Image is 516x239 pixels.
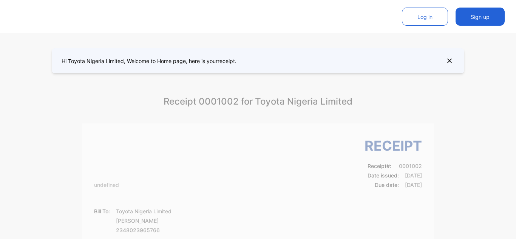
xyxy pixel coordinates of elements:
[368,172,399,179] span: Date issued:
[164,87,352,116] p: Receipt 0001002 for Toyota Nigeria Limited
[116,226,171,234] p: 2348023965766
[402,8,448,26] button: Log in
[94,207,110,215] p: Bill To:
[365,136,422,156] h3: Receipt
[456,8,505,26] button: Sign up
[94,181,119,189] p: undefined
[375,182,399,188] span: Due date:
[368,163,393,169] span: Receipt #:
[399,163,422,169] span: 0001002
[405,172,422,179] span: [DATE]
[405,182,422,188] span: [DATE]
[116,217,171,225] p: [PERSON_NAME]
[116,207,171,215] p: Toyota Nigeria Limited
[62,57,236,65] p: Hi Toyota Nigeria Limited, Welcome to Home page, here is your receipt .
